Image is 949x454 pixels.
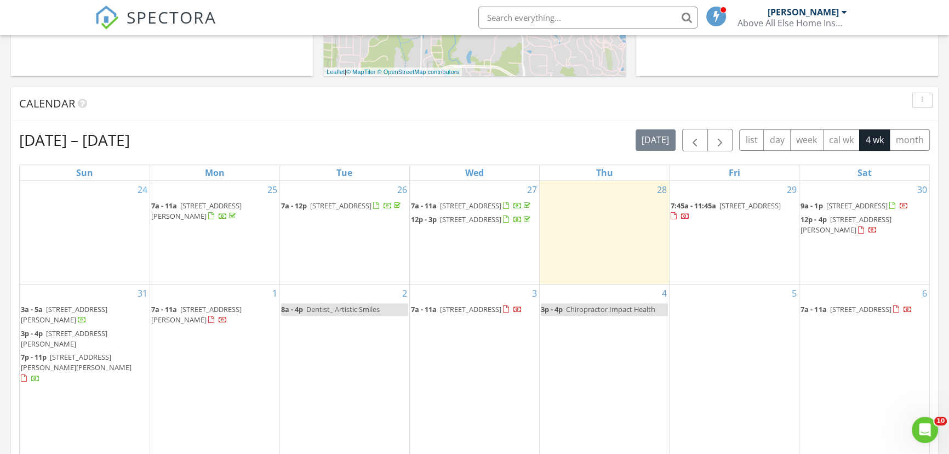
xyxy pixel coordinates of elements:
span: 7p - 11p [21,352,47,362]
span: 3p - 4p [541,304,563,314]
a: Go to September 4, 2025 [660,285,669,302]
a: Friday [727,165,742,180]
span: Dentist_ Artistic Smiles [306,304,380,314]
a: 7a - 11a [STREET_ADDRESS] [411,201,533,211]
span: [STREET_ADDRESS] [440,201,501,211]
span: 8a - 4p [281,304,303,314]
h2: [DATE] – [DATE] [19,129,130,151]
span: [STREET_ADDRESS] [440,214,501,224]
a: 12p - 3p [STREET_ADDRESS] [411,214,533,224]
div: [PERSON_NAME] [768,7,839,18]
a: Go to September 3, 2025 [530,285,539,302]
a: © MapTiler [346,69,376,75]
a: Go to September 5, 2025 [790,285,799,302]
span: 9a - 1p [801,201,822,211]
a: 12p - 3p [STREET_ADDRESS] [411,213,538,226]
a: Thursday [594,165,615,180]
a: Tuesday [334,165,355,180]
a: 7a - 11a [STREET_ADDRESS][PERSON_NAME] [151,201,242,221]
a: 7a - 11a [STREET_ADDRESS] [801,303,928,316]
a: 7a - 12p [STREET_ADDRESS] [281,200,408,213]
a: 9a - 1p [STREET_ADDRESS] [801,200,928,213]
td: Go to August 28, 2025 [540,181,670,284]
a: Go to August 30, 2025 [915,181,929,198]
span: 7a - 11a [151,201,177,211]
span: [STREET_ADDRESS] [310,201,371,211]
span: 7a - 11a [801,304,826,314]
a: 7p - 11p [STREET_ADDRESS][PERSON_NAME][PERSON_NAME] [21,351,148,385]
a: 7p - 11p [STREET_ADDRESS][PERSON_NAME][PERSON_NAME] [21,352,132,383]
a: 7a - 11a [STREET_ADDRESS][PERSON_NAME] [151,303,278,327]
span: Chiropractor Impact Health [566,304,655,314]
a: 7a - 11a [STREET_ADDRESS] [411,304,522,314]
span: 7:45a - 11:45a [671,201,716,211]
a: Saturday [855,165,874,180]
a: Go to August 25, 2025 [265,181,279,198]
button: Previous [682,129,708,151]
button: [DATE] [636,129,676,151]
div: | [324,67,462,77]
a: Go to September 2, 2025 [400,285,409,302]
span: SPECTORA [127,5,216,29]
a: 7a - 11a [STREET_ADDRESS] [411,200,538,213]
a: Go to August 27, 2025 [525,181,539,198]
span: 12p - 3p [411,214,437,224]
span: [STREET_ADDRESS][PERSON_NAME] [151,304,242,325]
span: Calendar [19,96,75,111]
a: 7a - 11a [STREET_ADDRESS] [801,304,912,314]
a: 12p - 4p [STREET_ADDRESS][PERSON_NAME] [801,214,891,235]
span: [STREET_ADDRESS] [826,201,887,211]
td: Go to August 27, 2025 [409,181,539,284]
a: 12p - 4p [STREET_ADDRESS][PERSON_NAME] [801,213,928,237]
span: 10 [934,417,947,425]
a: 7a - 11a [STREET_ADDRESS] [411,303,538,316]
button: month [889,129,930,151]
a: 3a - 5a [STREET_ADDRESS][PERSON_NAME] [21,303,148,327]
a: 7a - 12p [STREET_ADDRESS] [281,201,403,211]
a: Go to September 6, 2025 [920,285,929,302]
a: Go to August 24, 2025 [135,181,150,198]
a: 7:45a - 11:45a [STREET_ADDRESS] [671,200,798,223]
a: 3p - 4p [STREET_ADDRESS][PERSON_NAME] [21,328,107,349]
span: [STREET_ADDRESS] [719,201,781,211]
a: Go to September 1, 2025 [270,285,279,302]
a: Go to August 26, 2025 [395,181,409,198]
div: Above All Else Home Inspections, LLC [738,18,847,29]
button: day [763,129,791,151]
span: [STREET_ADDRESS][PERSON_NAME] [21,328,107,349]
input: Search everything... [478,7,698,29]
a: Sunday [74,165,95,180]
td: Go to August 30, 2025 [799,181,929,284]
button: week [790,129,824,151]
a: 7a - 11a [STREET_ADDRESS][PERSON_NAME] [151,200,278,223]
span: [STREET_ADDRESS][PERSON_NAME] [21,304,107,325]
span: 7a - 12p [281,201,307,211]
img: The Best Home Inspection Software - Spectora [95,5,119,30]
a: Go to August 28, 2025 [655,181,669,198]
button: cal wk [823,129,860,151]
a: 9a - 1p [STREET_ADDRESS] [801,201,908,211]
a: 7:45a - 11:45a [STREET_ADDRESS] [671,201,781,221]
span: 7a - 11a [151,304,177,314]
span: [STREET_ADDRESS][PERSON_NAME][PERSON_NAME] [21,352,132,372]
span: 3p - 4p [21,328,43,338]
button: Next [707,129,733,151]
td: Go to August 26, 2025 [279,181,409,284]
span: [STREET_ADDRESS][PERSON_NAME] [151,201,242,221]
a: 3p - 4p [STREET_ADDRESS][PERSON_NAME] [21,327,148,350]
a: © OpenStreetMap contributors [378,69,459,75]
button: list [739,129,764,151]
button: 4 wk [859,129,890,151]
td: Go to August 29, 2025 [670,181,799,284]
iframe: Intercom live chat [912,417,938,443]
span: [STREET_ADDRESS][PERSON_NAME] [801,214,891,235]
span: 12p - 4p [801,214,826,224]
a: Go to August 31, 2025 [135,285,150,302]
span: [STREET_ADDRESS] [830,304,891,314]
a: Go to August 29, 2025 [785,181,799,198]
a: 3a - 5a [STREET_ADDRESS][PERSON_NAME] [21,304,107,325]
span: 7a - 11a [411,201,437,211]
span: [STREET_ADDRESS] [440,304,501,314]
td: Go to August 25, 2025 [150,181,279,284]
a: 7a - 11a [STREET_ADDRESS][PERSON_NAME] [151,304,242,325]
